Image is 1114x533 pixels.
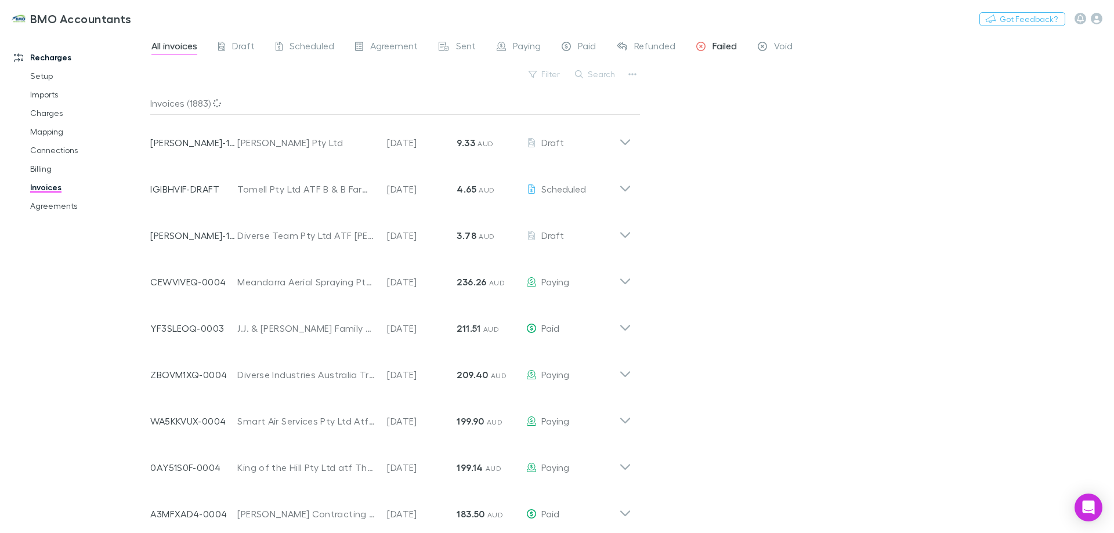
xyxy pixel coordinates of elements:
[141,300,641,347] div: YF3SLEOQ-0003J.J. & [PERSON_NAME] Family Trust[DATE]211.51 AUDPaid
[30,12,132,26] h3: BMO Accountants
[979,12,1065,26] button: Got Feedback?
[479,186,494,194] span: AUD
[569,67,622,81] button: Search
[19,122,157,141] a: Mapping
[457,415,484,427] strong: 199.90
[19,159,157,178] a: Billing
[486,464,501,473] span: AUD
[151,40,197,55] span: All invoices
[237,461,375,474] div: King of the Hill Pty Ltd atf The Hill Family Trust
[457,462,483,473] strong: 199.14
[237,229,375,242] div: Diverse Team Pty Ltd ATF [PERSON_NAME] Investment Trust
[141,208,641,254] div: [PERSON_NAME]-1778Diverse Team Pty Ltd ATF [PERSON_NAME] Investment Trust[DATE]3.78 AUDDraft
[237,368,375,382] div: Diverse Industries Australia Trust
[513,40,541,55] span: Paying
[457,276,486,288] strong: 236.26
[489,278,505,287] span: AUD
[387,182,457,196] p: [DATE]
[634,40,675,55] span: Refunded
[150,275,237,289] p: CEWVIVEQ-0004
[541,230,564,241] span: Draft
[19,141,157,159] a: Connections
[387,368,457,382] p: [DATE]
[150,507,237,521] p: A3MFXAD4-0004
[19,67,157,85] a: Setup
[541,462,569,473] span: Paying
[457,183,476,195] strong: 4.65
[141,440,641,486] div: 0AY51S0F-0004King of the Hill Pty Ltd atf The Hill Family Trust[DATE]199.14 AUDPaying
[141,486,641,532] div: A3MFXAD4-0004[PERSON_NAME] Contracting Pty Ltd[DATE]183.50 AUDPaid
[237,507,375,521] div: [PERSON_NAME] Contracting Pty Ltd
[150,321,237,335] p: YF3SLEOQ-0003
[387,414,457,428] p: [DATE]
[487,418,502,426] span: AUD
[523,67,567,81] button: Filter
[150,229,237,242] p: [PERSON_NAME]-1778
[387,321,457,335] p: [DATE]
[141,254,641,300] div: CEWVIVEQ-0004Meandarra Aerial Spraying Pty Ltd[DATE]236.26 AUDPaying
[5,5,139,32] a: BMO Accountants
[541,322,559,333] span: Paid
[237,275,375,289] div: Meandarra Aerial Spraying Pty Ltd
[387,136,457,150] p: [DATE]
[237,136,375,150] div: [PERSON_NAME] Pty Ltd
[541,369,569,380] span: Paying
[141,347,641,393] div: ZBOVM1XQ-0004Diverse Industries Australia Trust[DATE]209.40 AUDPaying
[370,40,418,55] span: Agreement
[541,415,569,426] span: Paying
[19,178,157,197] a: Invoices
[541,508,559,519] span: Paid
[457,322,480,334] strong: 211.51
[150,368,237,382] p: ZBOVM1XQ-0004
[387,275,457,289] p: [DATE]
[2,48,157,67] a: Recharges
[387,461,457,474] p: [DATE]
[141,115,641,161] div: [PERSON_NAME]-1757[PERSON_NAME] Pty Ltd[DATE]9.33 AUDDraft
[387,229,457,242] p: [DATE]
[479,232,494,241] span: AUD
[19,104,157,122] a: Charges
[19,85,157,104] a: Imports
[150,414,237,428] p: WA5KKVUX-0004
[232,40,255,55] span: Draft
[457,230,476,241] strong: 3.78
[457,137,475,148] strong: 9.33
[237,414,375,428] div: Smart Air Services Pty Ltd Atf Fly Smart Trust
[578,40,596,55] span: Paid
[483,325,499,333] span: AUD
[19,197,157,215] a: Agreements
[150,461,237,474] p: 0AY51S0F-0004
[1075,494,1102,521] div: Open Intercom Messenger
[457,508,484,520] strong: 183.50
[541,183,586,194] span: Scheduled
[237,321,375,335] div: J.J. & [PERSON_NAME] Family Trust
[141,393,641,440] div: WA5KKVUX-0004Smart Air Services Pty Ltd Atf Fly Smart Trust[DATE]199.90 AUDPaying
[487,510,503,519] span: AUD
[150,136,237,150] p: [PERSON_NAME]-1757
[541,137,564,148] span: Draft
[712,40,737,55] span: Failed
[141,161,641,208] div: IGIBHVIF-DRAFTTomell Pty Ltd ATF B & B Farming Family Trust[DATE]4.65 AUDScheduled
[478,139,493,148] span: AUD
[237,182,375,196] div: Tomell Pty Ltd ATF B & B Farming Family Trust
[150,182,237,196] p: IGIBHVIF-DRAFT
[491,371,507,380] span: AUD
[774,40,793,55] span: Void
[456,40,476,55] span: Sent
[290,40,334,55] span: Scheduled
[457,369,488,380] strong: 209.40
[387,507,457,521] p: [DATE]
[541,276,569,287] span: Paying
[12,12,26,26] img: BMO Accountants's Logo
